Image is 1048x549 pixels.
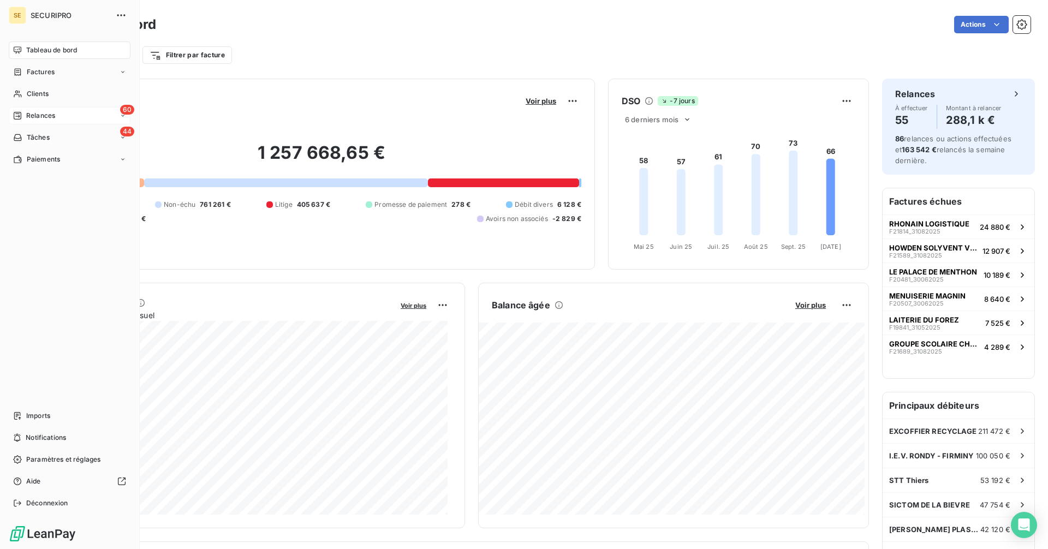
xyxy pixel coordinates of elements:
[27,67,55,77] span: Factures
[895,105,928,111] span: À effectuer
[889,243,978,252] span: HOWDEN SOLYVENT VENTEC
[275,200,293,210] span: Litige
[622,94,640,108] h6: DSO
[26,476,41,486] span: Aide
[486,214,548,224] span: Avoirs non associés
[142,46,232,64] button: Filtrer par facture
[984,343,1010,351] span: 4 289 €
[889,267,977,276] span: LE PALACE DE MENTHON
[883,188,1034,214] h6: Factures échues
[883,238,1034,262] button: HOWDEN SOLYVENT VENTECF21589_3108202512 907 €
[883,335,1034,359] button: GROUPE SCOLAIRE CHEVREUL LESTONNACF21689_310820254 289 €
[985,319,1010,327] span: 7 525 €
[889,252,942,259] span: F21589_31082025
[883,287,1034,311] button: MENUISERIE MAGNINF20507_300620258 640 €
[978,427,1010,435] span: 211 472 €
[895,87,935,100] h6: Relances
[889,300,944,307] span: F20507_30062025
[889,315,959,324] span: LAITERIE DU FOREZ
[954,16,1009,33] button: Actions
[26,45,77,55] span: Tableau de bord
[374,200,447,210] span: Promesse de paiement
[1011,512,1037,538] div: Open Intercom Messenger
[26,455,100,464] span: Paramètres et réglages
[980,500,1010,509] span: 47 754 €
[889,219,969,228] span: RHONAIN LOGISTIQUE
[27,89,49,99] span: Clients
[557,200,581,210] span: 6 128 €
[980,476,1010,485] span: 53 192 €
[164,200,195,210] span: Non-échu
[883,392,1034,419] h6: Principaux débiteurs
[889,348,942,355] span: F21689_31082025
[200,200,230,210] span: 761 261 €
[297,200,330,210] span: 405 637 €
[26,433,66,443] span: Notifications
[120,105,134,115] span: 60
[889,525,980,534] span: [PERSON_NAME] PLASTIQUES INNOVATION SAS
[982,247,1010,255] span: 12 907 €
[980,525,1010,534] span: 42 120 €
[946,105,1002,111] span: Montant à relancer
[984,295,1010,303] span: 8 640 €
[889,324,940,331] span: F19841_31052025
[889,427,976,435] span: EXCOFFIER RECYCLAGE
[895,134,904,143] span: 86
[707,243,729,250] tspan: Juil. 25
[895,134,1011,165] span: relances ou actions effectuées et relancés la semaine dernière.
[889,339,980,348] span: GROUPE SCOLAIRE CHEVREUL LESTONNAC
[980,223,1010,231] span: 24 880 €
[883,214,1034,238] button: RHONAIN LOGISTIQUEF21814_3108202524 880 €
[889,500,970,509] span: SICTOM DE LA BIEVRE
[883,311,1034,335] button: LAITERIE DU FOREZF19841_310520257 525 €
[27,133,50,142] span: Tâches
[895,111,928,129] h4: 55
[820,243,841,250] tspan: [DATE]
[902,145,936,154] span: 163 542 €
[26,111,55,121] span: Relances
[984,271,1010,279] span: 10 189 €
[552,214,581,224] span: -2 829 €
[515,200,553,210] span: Débit divers
[781,243,806,250] tspan: Sept. 25
[9,7,26,24] div: SE
[889,228,940,235] span: F21814_31082025
[26,411,50,421] span: Imports
[889,451,974,460] span: I.E.V. RONDY - FIRMINY
[492,299,550,312] h6: Balance âgée
[795,301,826,309] span: Voir plus
[26,498,68,508] span: Déconnexion
[634,243,654,250] tspan: Mai 25
[658,96,698,106] span: -7 jours
[62,309,393,321] span: Chiffre d'affaires mensuel
[889,276,944,283] span: F20481_30062025
[889,476,929,485] span: STT Thiers
[889,291,966,300] span: MENUISERIE MAGNIN
[946,111,1002,129] h4: 288,1 k €
[625,115,678,124] span: 6 derniers mois
[976,451,1010,460] span: 100 050 €
[31,11,109,20] span: SECURIPRO
[9,525,76,542] img: Logo LeanPay
[744,243,768,250] tspan: Août 25
[883,262,1034,287] button: LE PALACE DE MENTHONF20481_3006202510 189 €
[27,154,60,164] span: Paiements
[401,302,426,309] span: Voir plus
[792,300,829,310] button: Voir plus
[9,473,130,490] a: Aide
[522,96,559,106] button: Voir plus
[120,127,134,136] span: 44
[62,142,581,175] h2: 1 257 668,65 €
[526,97,556,105] span: Voir plus
[670,243,692,250] tspan: Juin 25
[397,300,430,310] button: Voir plus
[451,200,471,210] span: 278 €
